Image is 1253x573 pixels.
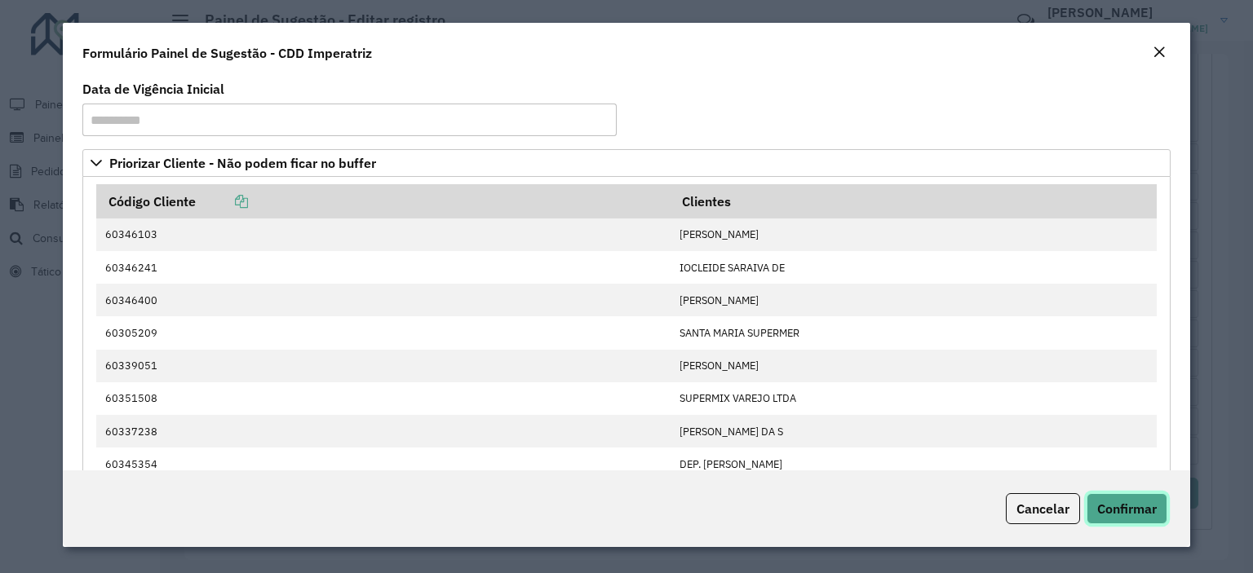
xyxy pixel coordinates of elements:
[96,415,671,447] td: 60337238
[82,43,372,63] h4: Formulário Painel de Sugestão - CDD Imperatriz
[671,447,1157,480] td: DEP. [PERSON_NAME]
[671,316,1157,349] td: SANTA MARIA SUPERMER
[96,218,671,251] td: 60346103
[96,382,671,415] td: 60351508
[96,251,671,284] td: 60346241
[671,218,1157,251] td: [PERSON_NAME]
[96,447,671,480] td: 60345354
[671,350,1157,382] td: [PERSON_NAME]
[671,415,1157,447] td: [PERSON_NAME] DA S
[1016,500,1069,517] span: Cancelar
[82,149,1171,177] a: Priorizar Cliente - Não podem ficar no buffer
[196,193,248,209] a: Copiar
[671,184,1157,218] th: Clientes
[671,382,1157,415] td: SUPERMIX VAREJO LTDA
[1153,46,1166,59] em: Fechar
[96,184,671,218] th: Código Cliente
[96,350,671,382] td: 60339051
[96,284,671,316] td: 60346400
[96,316,671,349] td: 60305209
[671,284,1157,316] td: [PERSON_NAME]
[1006,493,1080,524] button: Cancelar
[1087,493,1167,524] button: Confirmar
[1148,42,1171,64] button: Close
[671,251,1157,284] td: IOCLEIDE SARAIVA DE
[82,79,224,99] label: Data de Vigência Inicial
[1097,500,1157,517] span: Confirmar
[109,156,376,170] span: Priorizar Cliente - Não podem ficar no buffer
